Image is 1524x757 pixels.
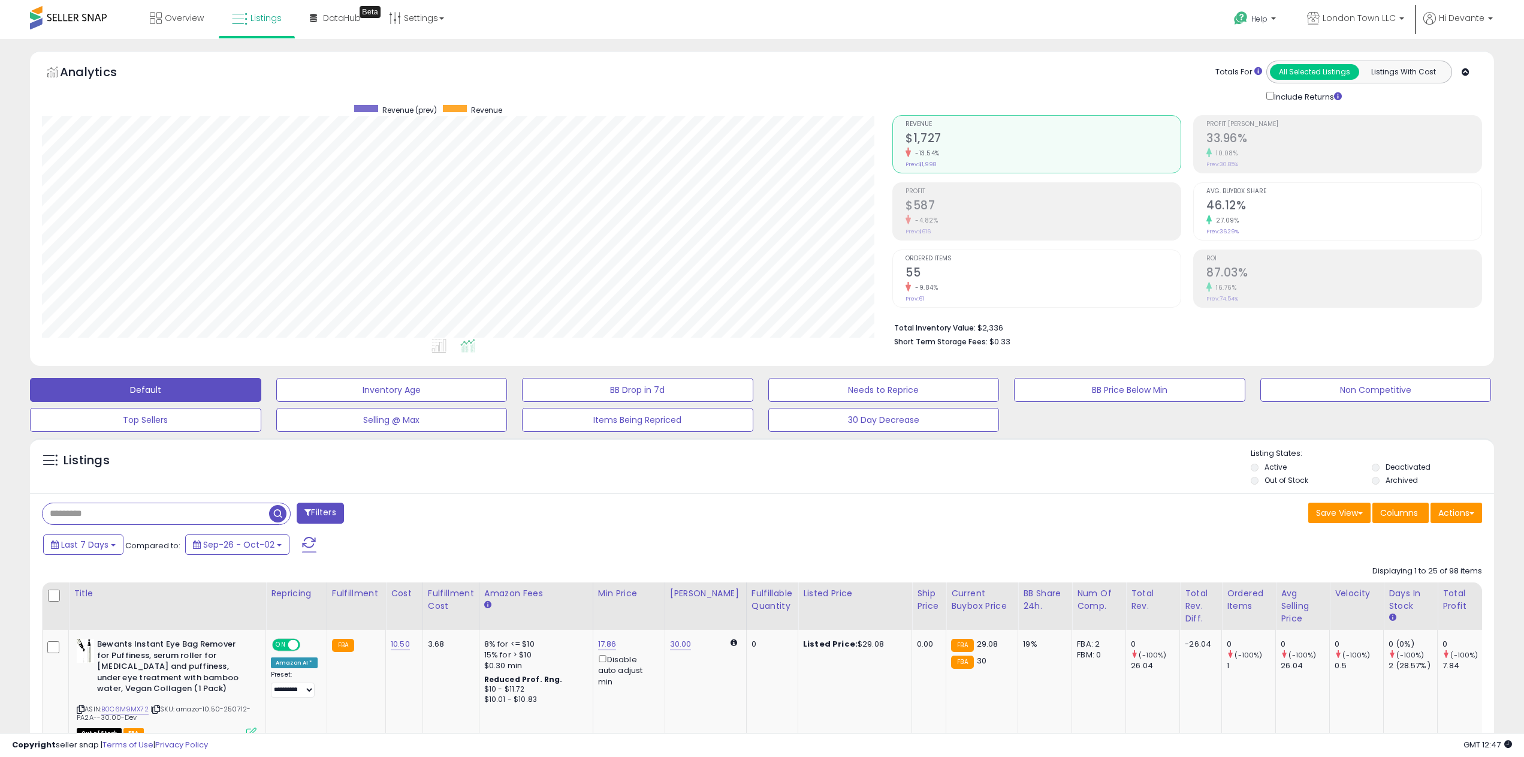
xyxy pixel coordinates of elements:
[1206,161,1238,168] small: Prev: 30.85%
[203,539,274,551] span: Sep-26 - Oct-02
[752,587,793,612] div: Fulfillable Quantity
[276,408,508,432] button: Selling @ Max
[1270,64,1359,80] button: All Selected Listings
[61,539,108,551] span: Last 7 Days
[598,653,656,687] div: Disable auto adjust min
[989,336,1010,347] span: $0.33
[951,587,1013,612] div: Current Buybox Price
[1372,566,1482,577] div: Displaying 1 to 25 of 98 items
[1380,507,1418,519] span: Columns
[360,6,381,18] div: Tooltip anchor
[43,534,123,555] button: Last 7 Days
[1139,650,1166,660] small: (-100%)
[1212,283,1236,292] small: 16.76%
[1281,587,1324,625] div: Avg Selling Price
[803,639,903,650] div: $29.08
[894,323,976,333] b: Total Inventory Value:
[1014,378,1245,402] button: BB Price Below Min
[1335,587,1378,600] div: Velocity
[1206,266,1481,282] h2: 87.03%
[522,378,753,402] button: BB Drop in 7d
[1131,639,1179,650] div: 0
[1185,587,1217,625] div: Total Rev. Diff.
[484,587,588,600] div: Amazon Fees
[1206,228,1239,235] small: Prev: 36.29%
[1342,650,1370,660] small: (-100%)
[803,638,858,650] b: Listed Price:
[155,739,208,750] a: Privacy Policy
[906,161,936,168] small: Prev: $1,998
[1323,12,1396,24] span: London Town LLC
[1077,639,1116,650] div: FBA: 2
[97,639,243,698] b: Bewants Instant Eye Bag Remover for Puffiness, serum roller for [MEDICAL_DATA] and puffiness, und...
[1281,639,1329,650] div: 0
[977,655,986,666] span: 30
[906,121,1181,128] span: Revenue
[60,64,140,83] h5: Analytics
[276,378,508,402] button: Inventory Age
[906,256,1181,262] span: Ordered Items
[906,188,1181,195] span: Profit
[1288,650,1316,660] small: (-100%)
[1206,121,1481,128] span: Profit [PERSON_NAME]
[894,320,1473,334] li: $2,336
[1265,475,1308,485] label: Out of Stock
[12,740,208,751] div: seller snap | |
[1389,660,1437,671] div: 2 (28.57%)
[911,149,940,158] small: -13.54%
[1206,256,1481,262] span: ROI
[273,640,288,650] span: ON
[1257,89,1356,103] div: Include Returns
[1251,448,1494,459] p: Listing States:
[1023,587,1067,612] div: BB Share 24h.
[1131,660,1179,671] div: 26.04
[30,378,261,402] button: Default
[391,587,418,600] div: Cost
[1389,587,1432,612] div: Days In Stock
[1227,660,1275,671] div: 1
[484,639,584,650] div: 8% for <= $10
[271,657,318,668] div: Amazon AI *
[911,216,938,225] small: -4.82%
[1131,587,1175,612] div: Total Rev.
[64,452,110,469] h5: Listings
[951,639,973,652] small: FBA
[670,587,741,600] div: [PERSON_NAME]
[1251,14,1268,24] span: Help
[1215,67,1262,78] div: Totals For
[323,12,361,24] span: DataHub
[484,684,584,695] div: $10 - $11.72
[101,704,149,714] a: B0C6M9MX72
[1227,587,1270,612] div: Ordered Items
[185,534,289,555] button: Sep-26 - Oct-02
[670,638,692,650] a: 30.00
[752,639,789,650] div: 0
[1212,149,1238,158] small: 10.08%
[251,12,282,24] span: Listings
[77,639,94,663] img: 31z4YnMFgzL._SL40_.jpg
[1206,131,1481,148] h2: 33.96%
[768,408,1000,432] button: 30 Day Decrease
[332,639,354,652] small: FBA
[391,638,410,650] a: 10.50
[484,674,563,684] b: Reduced Prof. Rng.
[522,408,753,432] button: Items Being Repriced
[1442,639,1491,650] div: 0
[1206,295,1238,302] small: Prev: 74.54%
[1212,216,1239,225] small: 27.09%
[125,540,180,551] span: Compared to:
[1389,612,1396,623] small: Days In Stock.
[298,640,318,650] span: OFF
[1227,639,1275,650] div: 0
[484,660,584,671] div: $0.30 min
[1206,188,1481,195] span: Avg. Buybox Share
[1335,639,1383,650] div: 0
[1206,199,1481,215] h2: 46.12%
[1442,660,1491,671] div: 7.84
[77,728,122,738] span: All listings that are currently out of stock and unavailable for purchase on Amazon
[1235,650,1262,660] small: (-100%)
[906,131,1181,148] h2: $1,727
[1386,475,1418,485] label: Archived
[165,12,204,24] span: Overview
[77,704,251,722] span: | SKU: amazo-10.50-250712-PA2A--30.00-Dev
